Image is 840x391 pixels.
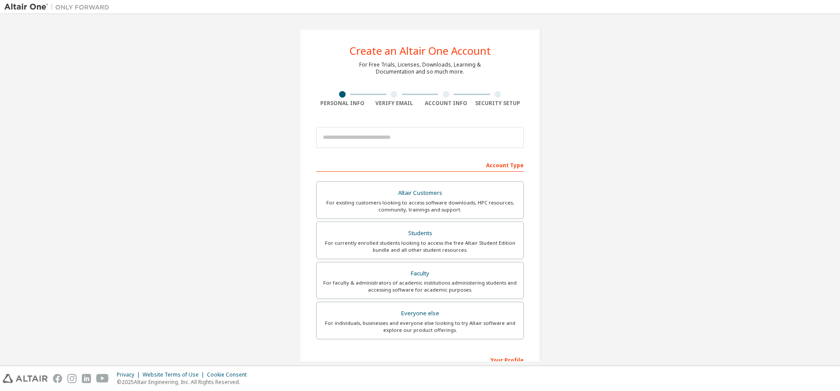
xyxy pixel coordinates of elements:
[117,371,143,378] div: Privacy
[322,279,518,293] div: For faculty & administrators of academic institutions administering students and accessing softwa...
[82,374,91,383] img: linkedin.svg
[359,61,481,75] div: For Free Trials, Licenses, Downloads, Learning & Documentation and so much more.
[322,187,518,199] div: Altair Customers
[143,371,207,378] div: Website Terms of Use
[322,268,518,280] div: Faculty
[322,320,518,334] div: For individuals, businesses and everyone else looking to try Altair software and explore our prod...
[322,227,518,240] div: Students
[3,374,48,383] img: altair_logo.svg
[420,100,472,107] div: Account Info
[53,374,62,383] img: facebook.svg
[368,100,420,107] div: Verify Email
[96,374,109,383] img: youtube.svg
[207,371,252,378] div: Cookie Consent
[316,100,368,107] div: Personal Info
[322,240,518,254] div: For currently enrolled students looking to access the free Altair Student Edition bundle and all ...
[4,3,114,11] img: Altair One
[67,374,77,383] img: instagram.svg
[322,307,518,320] div: Everyone else
[472,100,524,107] div: Security Setup
[322,199,518,213] div: For existing customers looking to access software downloads, HPC resources, community, trainings ...
[316,158,524,172] div: Account Type
[117,378,252,386] p: © 2025 Altair Engineering, Inc. All Rights Reserved.
[316,352,524,366] div: Your Profile
[350,46,491,56] div: Create an Altair One Account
